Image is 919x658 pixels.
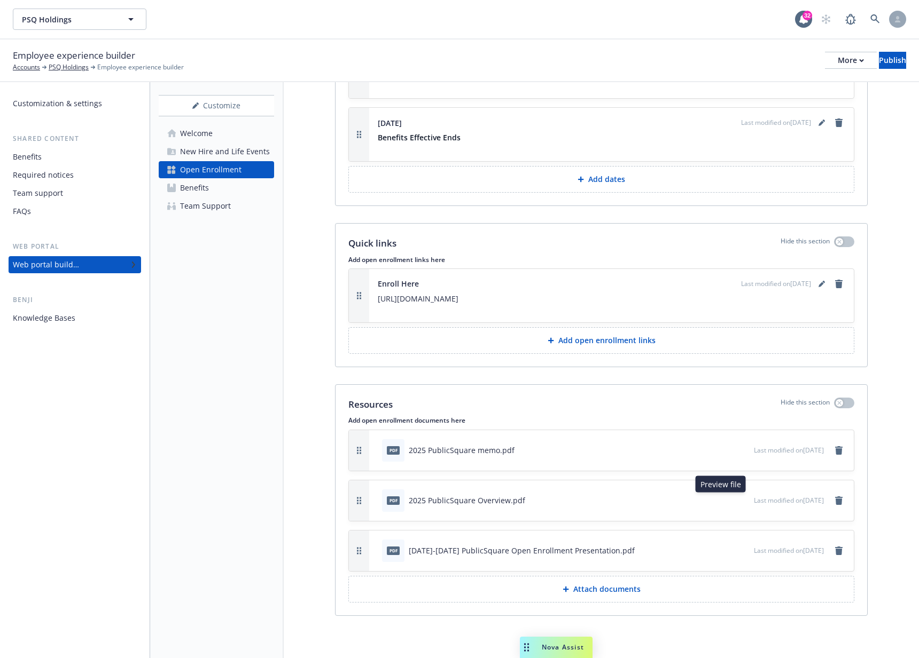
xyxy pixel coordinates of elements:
[558,335,656,346] p: Add open enrollment links
[696,476,746,493] div: Preview file
[378,117,402,129] span: [DATE]
[740,445,750,456] button: preview file
[832,116,845,129] a: remove
[159,143,274,160] a: New Hire and Life Events
[159,161,274,178] a: Open Enrollment
[721,495,729,506] button: download file
[159,125,274,142] a: Welcome
[159,197,274,215] a: Team Support
[13,185,63,202] div: Team support
[13,203,31,220] div: FAQs
[348,398,393,411] p: Resources
[180,125,213,142] div: Welcome
[723,545,731,556] button: download file
[838,52,864,68] div: More
[13,148,42,165] div: Benefits
[180,179,209,196] div: Benefits
[49,62,89,72] a: PSQ Holdings
[13,310,75,327] div: Knowledge Bases
[865,9,886,30] a: Search
[832,278,845,290] a: remove
[832,494,845,507] a: remove
[520,637,593,658] button: Nova Assist
[9,241,141,252] div: Web portal
[588,174,625,185] p: Add dates
[387,496,400,504] span: pdf
[180,143,270,160] div: New Hire and Life Events
[9,310,141,327] a: Knowledge Bases
[13,95,102,112] div: Customization & settings
[348,416,854,425] p: Add open enrollment documents here
[409,445,515,456] div: 2025 PublicSquare memo.pdf
[573,584,641,594] p: Attach documents
[723,445,731,456] button: download file
[741,279,811,289] span: Last modified on [DATE]
[13,9,146,30] button: PSQ Holdings
[9,185,141,202] a: Team support
[781,398,830,411] p: Hide this section
[348,255,854,264] p: Add open enrollment links here
[387,446,400,454] span: pdf
[348,327,854,354] button: Add open enrollment links
[378,292,845,305] p: [URL][DOMAIN_NAME]
[159,179,274,196] a: Benefits
[815,116,828,129] a: editPencil
[738,495,750,506] button: preview file
[825,52,877,69] button: More
[348,236,396,250] p: Quick links
[13,256,79,273] div: Web portal builder
[754,546,824,555] span: Last modified on [DATE]
[815,9,837,30] a: Start snowing
[348,166,854,193] button: Add dates
[159,96,274,116] div: Customize
[879,52,906,69] button: Publish
[387,546,400,554] span: pdf
[378,278,419,289] span: Enroll Here
[97,62,184,72] span: Employee experience builder
[9,203,141,220] a: FAQs
[9,148,141,165] a: Benefits
[754,446,824,455] span: Last modified on [DATE]
[9,256,141,273] a: Web portal builder
[879,52,906,68] div: Publish
[409,545,635,556] div: [DATE]-[DATE] PublicSquare Open Enrollment Presentation.pdf
[22,14,114,25] span: PSQ Holdings
[378,132,461,142] strong: Benefits Effective Ends
[803,11,812,20] div: 32
[9,95,141,112] a: Customization & settings
[754,496,824,505] span: Last modified on [DATE]
[840,9,861,30] a: Report a Bug
[13,49,135,62] span: Employee experience builder
[159,95,274,116] button: Customize
[13,167,74,184] div: Required notices
[409,495,525,506] div: 2025 PublicSquare Overview.pdf
[13,62,40,72] a: Accounts
[9,167,141,184] a: Required notices
[180,197,231,215] div: Team Support
[520,637,533,658] div: Drag to move
[832,544,845,557] a: remove
[348,576,854,602] button: Attach documents
[9,133,141,144] div: Shared content
[815,278,828,290] a: editPencil
[180,161,242,178] div: Open Enrollment
[9,295,141,305] div: Benji
[741,118,811,128] span: Last modified on [DATE]
[781,236,830,250] p: Hide this section
[542,643,584,652] span: Nova Assist
[740,545,750,556] button: preview file
[832,444,845,457] a: remove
